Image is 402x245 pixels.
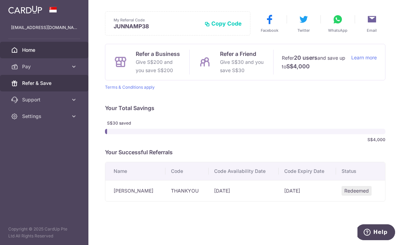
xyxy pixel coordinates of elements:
p: Give S$200 and you save S$200 [136,58,181,75]
td: [PERSON_NAME] [105,180,165,201]
button: Copy Code [204,20,242,27]
button: Email [352,14,392,33]
th: Status [336,162,385,180]
th: Code [165,162,209,180]
img: CardUp [8,6,42,14]
a: Learn more [351,53,377,71]
td: [DATE] [209,180,279,201]
p: My Referral Code [114,17,199,23]
span: Facebook [261,28,278,33]
p: Refer and save up to [282,53,346,71]
span: Support [22,96,68,103]
span: WhatsApp [328,28,347,33]
td: THANKYOU [165,180,209,201]
button: Twitter [283,14,324,33]
button: Facebook [249,14,290,33]
span: Settings [22,113,68,120]
span: Pay [22,63,68,70]
p: Refer a Friend [220,50,265,58]
span: Twitter [297,28,310,33]
iframe: Opens a widget where you can find more information [357,224,395,242]
span: S$30 saved [107,120,143,126]
td: [DATE] [279,180,336,201]
span: Help [16,5,30,11]
p: JUNNAMP38 [114,23,199,30]
p: Your Successful Referrals [105,148,385,156]
p: Refer a Business [136,50,181,58]
th: Name [105,162,165,180]
strong: S$4,000 [286,62,310,70]
a: Terms & Conditions apply [105,85,155,90]
p: Your Total Savings [105,104,385,112]
span: Refer & Save [22,80,68,87]
span: Redeemed [342,186,372,196]
th: Code Expiry Date [279,162,336,180]
p: Give S$30 and you save S$30 [220,58,265,75]
th: Code Availability Date [209,162,279,180]
span: Home [22,47,68,53]
p: [EMAIL_ADDRESS][DOMAIN_NAME] [11,24,77,31]
button: WhatsApp [317,14,358,33]
span: Email [367,28,377,33]
span: S$4,000 [367,137,385,143]
strong: 20 users [294,53,317,62]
